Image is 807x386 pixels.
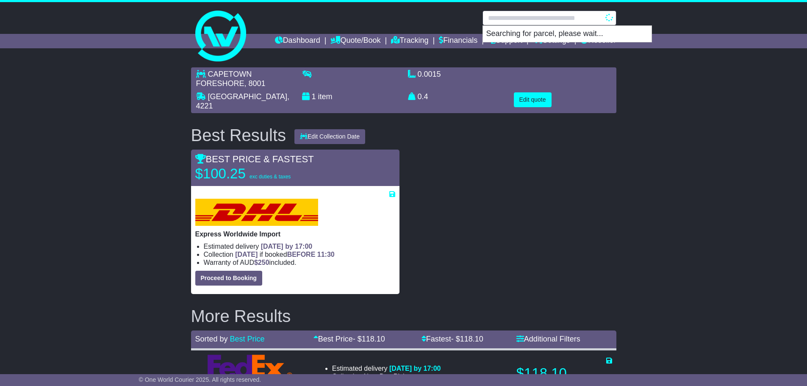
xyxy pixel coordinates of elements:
li: Estimated delivery [204,242,395,250]
p: $100.25 [195,165,301,182]
span: 0.4 [418,92,428,101]
p: Express Worldwide Import [195,230,395,238]
a: Best Price [230,335,265,343]
a: Financials [439,34,477,48]
button: Proceed to Booking [195,271,262,286]
h2: More Results [191,307,616,325]
span: 250 [258,259,269,266]
li: Collection [204,250,395,258]
img: DHL: Express Worldwide Import [195,199,318,226]
p: $118.10 [516,365,612,382]
img: FedEx Express: International Priority Import [208,355,292,378]
span: - $ [353,335,385,343]
span: [DATE] by 17:00 [389,365,441,372]
a: Dashboard [275,34,320,48]
span: [DATE] [235,251,258,258]
span: BEFORE [287,251,316,258]
a: Fastest- $118.10 [422,335,483,343]
span: , 4221 [196,92,289,110]
span: Next Day Pickup [364,373,414,380]
span: 0.0015 [418,70,441,78]
span: exc duties & taxes [250,174,291,180]
span: 118.10 [460,335,483,343]
span: © One World Courier 2025. All rights reserved. [139,376,261,383]
span: CAPETOWN FORESHORE [196,70,252,88]
span: - $ [451,335,483,343]
li: Collection [332,372,441,380]
button: Edit quote [514,92,552,107]
button: Edit Collection Date [294,129,365,144]
span: item [318,92,333,101]
li: Warranty of AUD included. [204,258,395,267]
a: Best Price- $118.10 [313,335,385,343]
span: BEST PRICE & FASTEST [195,154,314,164]
a: Quote/Book [330,34,380,48]
span: , 8001 [244,79,266,88]
span: exc duties & taxes [571,373,612,379]
li: Estimated delivery [332,364,441,372]
span: if booked [235,251,334,258]
span: 1 [312,92,316,101]
p: Searching for parcel, please wait... [483,26,652,42]
span: 118.10 [362,335,385,343]
a: Tracking [391,34,428,48]
a: Additional Filters [516,335,580,343]
span: Sorted by [195,335,228,343]
span: 11:30 [317,251,335,258]
div: Best Results [187,126,291,144]
span: [GEOGRAPHIC_DATA] [208,92,287,101]
span: $ [254,259,269,266]
span: [DATE] by 17:00 [261,243,313,250]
